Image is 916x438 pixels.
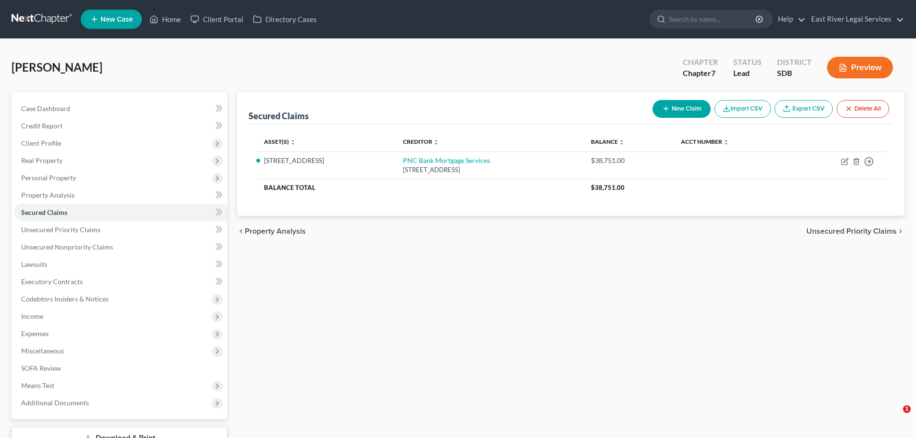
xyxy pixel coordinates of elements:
iframe: Intercom live chat [883,405,906,428]
i: chevron_left [237,227,245,235]
span: Client Profile [21,139,61,147]
span: Means Test [21,381,54,389]
button: Unsecured Priority Claims chevron_right [806,227,904,235]
span: Secured Claims [21,208,67,216]
th: Balance Total [256,179,583,196]
i: unfold_more [619,139,625,145]
span: Miscellaneous [21,347,64,355]
a: SOFA Review [13,360,227,377]
span: Real Property [21,156,63,164]
a: Credit Report [13,117,227,135]
span: 1 [903,405,911,413]
a: Secured Claims [13,204,227,221]
i: unfold_more [723,139,729,145]
a: Home [145,11,186,28]
span: New Case [100,16,133,23]
span: SOFA Review [21,364,61,372]
div: Lead [733,68,762,79]
span: Unsecured Priority Claims [21,225,100,234]
a: Creditor unfold_more [403,138,439,145]
div: Chapter [683,68,718,79]
a: Directory Cases [248,11,322,28]
div: Status [733,57,762,68]
div: Secured Claims [249,110,309,122]
span: Personal Property [21,174,76,182]
a: Case Dashboard [13,100,227,117]
i: unfold_more [290,139,296,145]
li: [STREET_ADDRESS] [264,156,387,165]
a: Property Analysis [13,187,227,204]
i: chevron_right [897,227,904,235]
button: Import CSV [715,100,771,118]
span: Property Analysis [21,191,75,199]
div: [STREET_ADDRESS] [403,165,576,175]
a: Acct Number unfold_more [681,138,729,145]
i: unfold_more [433,139,439,145]
a: Asset(s) unfold_more [264,138,296,145]
button: Delete All [837,100,889,118]
div: SDB [777,68,812,79]
button: New Claim [652,100,711,118]
span: [PERSON_NAME] [12,60,102,74]
div: $38,751.00 [591,156,665,165]
span: Income [21,312,43,320]
span: Additional Documents [21,399,89,407]
span: Case Dashboard [21,104,70,113]
a: Unsecured Nonpriority Claims [13,238,227,256]
a: Balance unfold_more [591,138,625,145]
a: Client Portal [186,11,248,28]
a: Lawsuits [13,256,227,273]
a: Help [773,11,805,28]
span: Property Analysis [245,227,306,235]
span: Unsecured Priority Claims [806,227,897,235]
button: Preview [827,57,893,78]
span: Codebtors Insiders & Notices [21,295,109,303]
a: Unsecured Priority Claims [13,221,227,238]
a: East River Legal Services [806,11,904,28]
span: $38,751.00 [591,184,625,191]
span: Unsecured Nonpriority Claims [21,243,113,251]
span: Expenses [21,329,49,338]
button: chevron_left Property Analysis [237,227,306,235]
input: Search by name... [669,10,757,28]
span: 7 [711,68,715,77]
span: Executory Contracts [21,277,83,286]
a: PNC Bank Mortgage Services [403,156,490,164]
span: Credit Report [21,122,63,130]
div: District [777,57,812,68]
a: Executory Contracts [13,273,227,290]
a: Export CSV [775,100,833,118]
div: Chapter [683,57,718,68]
span: Lawsuits [21,260,47,268]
